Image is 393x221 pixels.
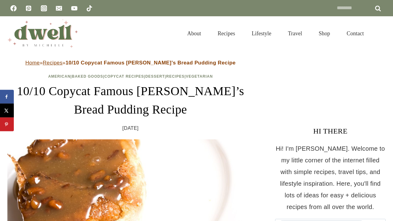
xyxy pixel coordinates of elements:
a: Shop [310,23,338,44]
nav: Primary Navigation [179,23,372,44]
a: Email [53,2,65,14]
a: About [179,23,209,44]
span: » » [25,60,236,66]
a: Home [25,60,40,66]
a: Instagram [38,2,50,14]
span: | | | | | [48,74,213,79]
a: Facebook [7,2,20,14]
a: YouTube [68,2,80,14]
a: Recipes [43,60,62,66]
strong: 10/10 Copycat Famous [PERSON_NAME]’s Bread Pudding Recipe [65,60,235,66]
p: Hi! I'm [PERSON_NAME]. Welcome to my little corner of the internet filled with simple recipes, tr... [275,143,386,213]
a: Contact [338,23,372,44]
a: Dessert [145,74,165,79]
a: Lifestyle [243,23,280,44]
button: View Search Form [375,28,386,39]
h3: HI THERE [275,126,386,137]
a: Copycat Recipes [104,74,144,79]
h1: 10/10 Copycat Famous [PERSON_NAME]’s Bread Pudding Recipe [7,82,254,119]
a: American [48,74,71,79]
img: DWELL by michelle [7,19,78,48]
a: TikTok [83,2,95,14]
a: Baked Goods [72,74,103,79]
time: [DATE] [123,124,139,133]
a: Recipes [166,74,185,79]
a: Vegetarian [186,74,213,79]
a: Pinterest [22,2,35,14]
a: Travel [280,23,310,44]
a: Recipes [209,23,243,44]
